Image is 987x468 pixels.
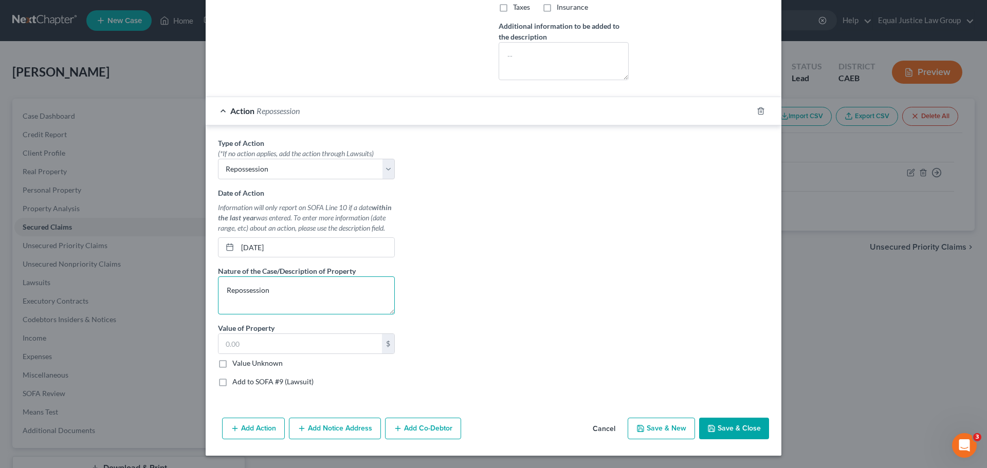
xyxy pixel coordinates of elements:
span: Insurance [557,3,588,11]
label: Additional information to be added to the description [499,21,629,42]
button: Add Action [222,418,285,439]
button: Save & New [628,418,695,439]
iframe: Intercom live chat [952,433,977,458]
span: Type of Action [218,139,264,147]
button: Add Co-Debtor [385,418,461,439]
button: Save & Close [699,418,769,439]
button: Cancel [584,419,624,439]
button: Add Notice Address [289,418,381,439]
input: 0.00 [218,334,382,353]
strong: within the last year [218,203,392,222]
div: $ [382,334,394,353]
span: Repossession [257,106,300,116]
div: Information will only report on SOFA Line 10 if a date was entered. To enter more information (da... [218,202,395,233]
input: MM/DD/YYYY [237,238,394,257]
label: Value of Property [218,323,275,333]
span: 3 [973,433,981,441]
label: Add to SOFA #9 (Lawsuit) [232,377,314,387]
label: Date of Action [218,188,264,198]
div: (*If no action applies, add the action through Lawsuits) [218,148,395,159]
span: Action [230,106,254,116]
label: Nature of the Case/Description of Property [218,266,356,276]
span: Taxes [513,3,530,11]
label: Value Unknown [232,358,283,368]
